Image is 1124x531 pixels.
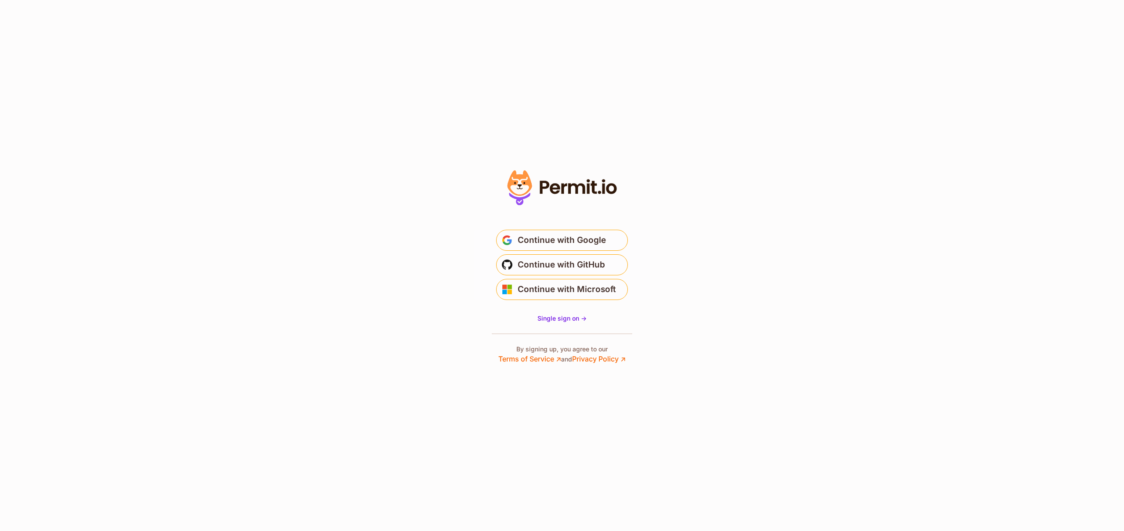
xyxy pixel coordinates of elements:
span: Continue with GitHub [518,258,605,272]
a: Single sign on -> [537,314,587,323]
span: Continue with Microsoft [518,282,616,296]
button: Continue with GitHub [496,254,628,275]
button: Continue with Microsoft [496,279,628,300]
a: Privacy Policy ↗ [572,354,626,363]
p: By signing up, you agree to our and [498,345,626,364]
a: Terms of Service ↗ [498,354,561,363]
span: Single sign on -> [537,314,587,322]
span: Continue with Google [518,233,606,247]
button: Continue with Google [496,230,628,251]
